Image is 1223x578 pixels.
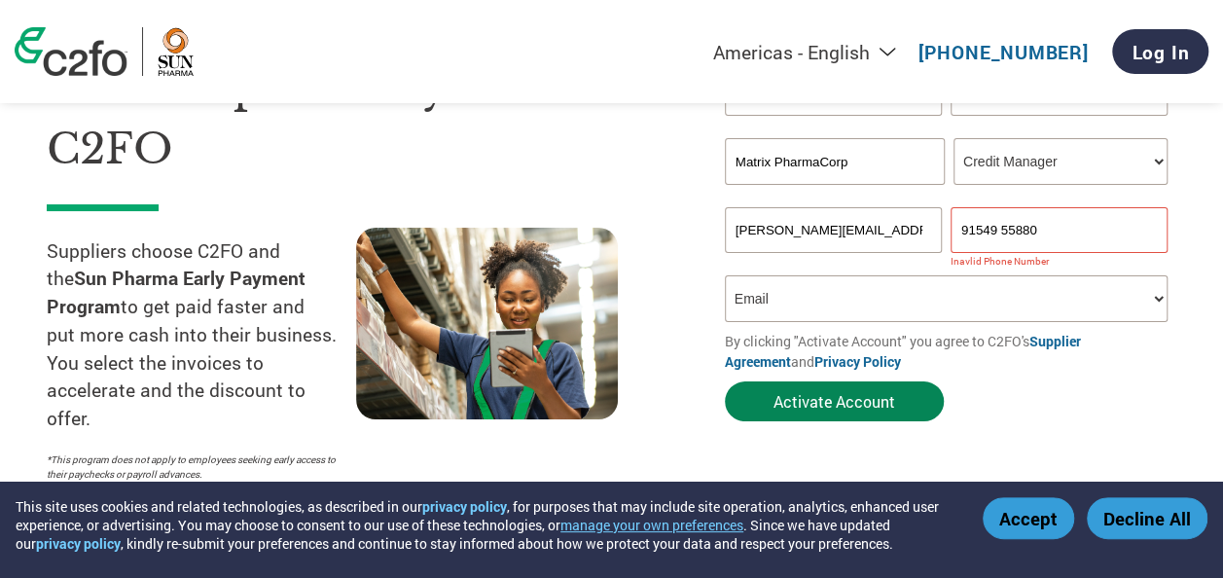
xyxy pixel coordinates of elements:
p: *This program does not apply to employees seeking early access to their paychecks or payroll adva... [47,452,337,482]
a: privacy policy [36,534,121,553]
input: Your company name* [725,138,945,185]
div: Invalid last name or last name is too long [951,118,1168,130]
input: Invalid Email format [725,207,942,253]
div: Inavlid Email Address [725,255,942,268]
button: Accept [983,497,1074,539]
a: privacy policy [422,497,507,516]
a: Log In [1112,29,1208,74]
img: Sun Pharma [158,27,194,76]
a: Supplier Agreement [725,332,1081,371]
input: Phone* [951,207,1168,253]
div: Invalid company name or company name is too long [725,187,1168,199]
div: This site uses cookies and related technologies, as described in our , for purposes that may incl... [16,497,954,553]
select: Title/Role [953,138,1168,185]
p: Suppliers choose C2FO and the to get paid faster and put more cash into their business. You selec... [47,237,356,434]
div: Inavlid Phone Number [951,255,1168,268]
a: [PHONE_NUMBER] [918,40,1089,64]
img: c2fo logo [15,27,127,76]
p: By clicking "Activate Account" you agree to C2FO's and [725,331,1176,372]
img: supply chain worker [356,228,618,419]
button: Activate Account [725,381,944,421]
a: Privacy Policy [814,352,901,371]
div: Invalid first name or first name is too long [725,118,942,130]
strong: Sun Pharma Early Payment Program [47,266,306,318]
button: Decline All [1087,497,1207,539]
button: manage your own preferences [560,516,743,534]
